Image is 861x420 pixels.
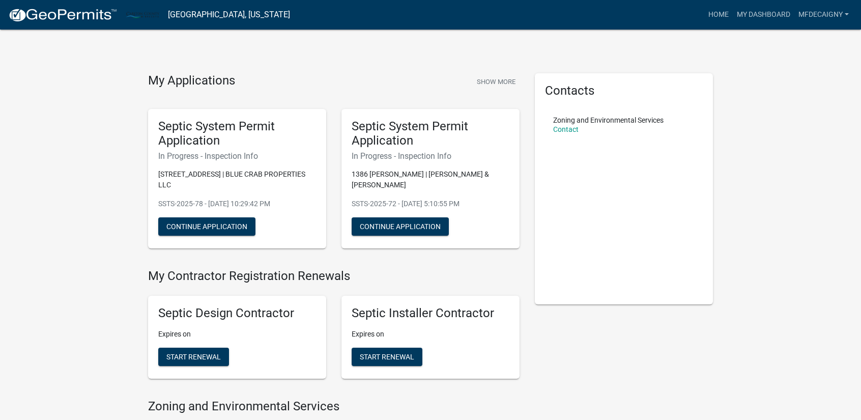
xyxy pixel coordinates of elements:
[148,269,520,387] wm-registration-list-section: My Contractor Registration Renewals
[704,5,733,24] a: Home
[158,151,316,161] h6: In Progress - Inspection Info
[352,151,509,161] h6: In Progress - Inspection Info
[545,83,703,98] h5: Contacts
[158,199,316,209] p: SSTS-2025-78 - [DATE] 10:29:42 PM
[352,329,509,340] p: Expires on
[553,125,579,133] a: Contact
[158,119,316,149] h5: Septic System Permit Application
[733,5,794,24] a: My Dashboard
[158,217,255,236] button: Continue Application
[158,169,316,190] p: [STREET_ADDRESS] | BLUE CRAB PROPERTIES LLC
[352,348,422,366] button: Start Renewal
[158,329,316,340] p: Expires on
[352,217,449,236] button: Continue Application
[168,6,290,23] a: [GEOGRAPHIC_DATA], [US_STATE]
[352,169,509,190] p: 1386 [PERSON_NAME] | [PERSON_NAME] & [PERSON_NAME]
[794,5,853,24] a: MFDeCaigny
[148,399,520,414] h4: Zoning and Environmental Services
[360,352,414,360] span: Start Renewal
[352,199,509,209] p: SSTS-2025-72 - [DATE] 5:10:55 PM
[148,73,235,89] h4: My Applications
[553,117,664,124] p: Zoning and Environmental Services
[158,348,229,366] button: Start Renewal
[352,306,509,321] h5: Septic Installer Contractor
[158,306,316,321] h5: Septic Design Contractor
[125,8,160,21] img: Carlton County, Minnesota
[473,73,520,90] button: Show More
[352,119,509,149] h5: Septic System Permit Application
[148,269,520,284] h4: My Contractor Registration Renewals
[166,352,221,360] span: Start Renewal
